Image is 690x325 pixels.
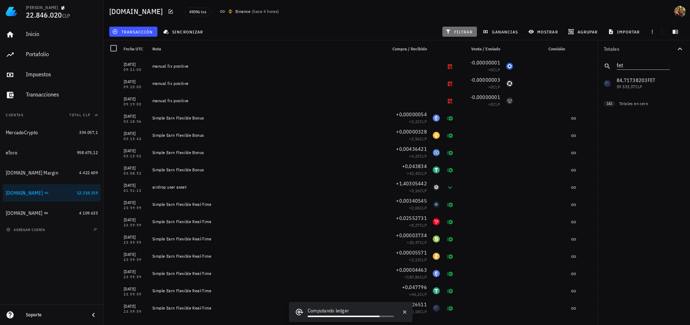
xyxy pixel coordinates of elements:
span: 5,16 [411,188,420,193]
span: ≈ [409,153,427,159]
span: +0,00003734 [396,232,427,239]
div: IOTA-icon [506,97,513,104]
span: 42,45 [409,171,420,176]
div: [DATE] [124,164,147,172]
span: 20,47 [409,240,420,245]
div: 03:13:02 [124,154,147,158]
button: sincronizar [160,27,208,37]
button: transacción [109,27,157,37]
div: Simple Earn Flexible Real-Time [152,305,381,311]
div: eToro [6,150,17,156]
span: ganancias [484,29,518,35]
img: LedgiFi [6,6,17,17]
span: ≈ [488,67,500,72]
div: manual fix positive [152,98,381,104]
span: Fecha UTC [124,46,143,51]
span: ( ) [252,8,279,15]
div: manual fix positive [152,63,381,69]
div: Simple Earn Flexible Bonus [152,132,381,138]
span: 0 [491,101,493,107]
span: 4,23 [411,153,420,159]
span: filtrar [447,29,473,35]
div: TRX-icon [433,218,440,225]
div: USDT-icon [433,166,440,173]
div: 23:59:59 [124,206,147,210]
div: MercadoCrypto [6,130,38,136]
span: +0,043834 [402,163,427,170]
div: 03:13:44 [124,137,147,141]
span: 22.846.020 [26,10,62,20]
div: Impuestos [26,71,98,78]
button: importar [605,27,644,37]
div: [DATE] [124,303,147,310]
span: 183,84 [407,274,419,280]
span: CLP [420,309,427,314]
a: [DOMAIN_NAME] 4.109.633 [3,204,101,222]
span: 2,22 [411,119,420,124]
span: ≈ [409,136,427,141]
span: CLP [493,67,500,72]
span: Venta / Enviado [471,46,500,51]
span: +0,00005571 [396,249,427,256]
div: airdrop user asset [152,184,381,190]
div: IOST-icon [433,184,440,191]
div: [DATE] [124,285,147,293]
div: Computando ledger [308,307,394,316]
div: 09:21:00 [124,68,147,72]
span: +0,00026511 [396,301,427,308]
div: [DATE] [124,234,147,241]
div: Simple Earn Flexible Real-Time [152,219,381,225]
div: 23:59:59 [124,258,147,262]
button: agrupar [565,27,602,37]
div: Compra / Recibido [384,40,430,58]
div: [DATE] [124,268,147,275]
div: LINK-icon [506,63,513,70]
span: CLP [420,292,427,297]
div: 23:59:59 [124,224,147,227]
span: 49096 txs [189,8,206,16]
span: Total CLP [69,113,91,117]
span: 4.422.609 [79,170,98,175]
span: 2,56 [411,136,420,141]
div: Binance [235,8,250,15]
div: 03:08:52 [124,172,147,175]
a: Transacciones [3,86,101,104]
span: ≈ [409,119,427,124]
div: [DATE] [124,130,147,137]
div: Nota [149,40,384,58]
div: Simple Earn Flexible Bonus [152,150,381,155]
span: Compra / Recibido [392,46,427,51]
button: ganancias [480,27,523,37]
div: 09:20:00 [124,85,147,89]
div: Simple Earn Flexible Real-Time [152,253,381,259]
div: [DOMAIN_NAME] [6,210,42,216]
span: agrupar [570,29,598,35]
span: transacción [114,29,153,35]
div: Simple Earn Flexible Bonus [152,115,381,121]
span: +0,00436421 [396,146,427,152]
span: CLP [420,188,427,193]
div: 23:59:59 [124,241,147,244]
span: ≈ [409,292,427,297]
a: eToro 958.675,12 [3,144,101,161]
div: USDT-icon [433,287,440,294]
img: 270.png [228,9,233,14]
div: Totales [604,46,676,51]
span: +0,00340545 [396,198,427,204]
span: CLP [420,171,427,176]
span: ≈ [409,309,427,314]
div: [DATE] [124,113,147,120]
div: BCH-icon [433,235,440,243]
span: ≈ [409,257,427,262]
div: Simple Earn Flexible Real-Time [152,236,381,242]
div: [DOMAIN_NAME] [6,190,43,196]
div: ADA-icon [433,201,440,208]
span: CLP [493,101,500,107]
div: Simple Earn Flexible Real-Time [152,288,381,294]
span: CLP [420,119,427,124]
div: [DATE] [124,95,147,103]
span: 8,27 [411,222,420,228]
a: Inicio [3,26,101,43]
a: [DOMAIN_NAME] Margin 4.422.609 [3,164,101,181]
div: manual fix positive [152,81,381,86]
